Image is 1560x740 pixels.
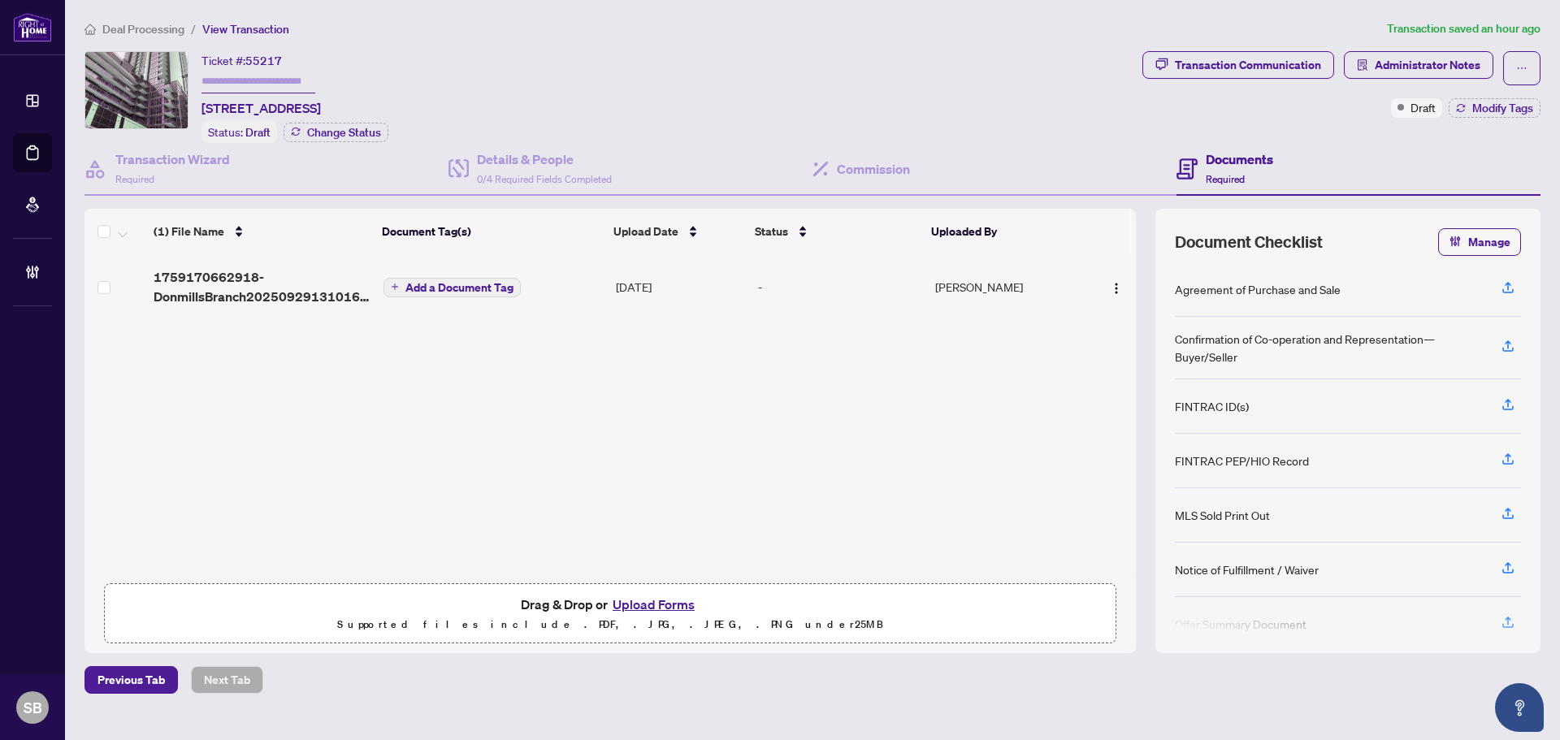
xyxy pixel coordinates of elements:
[102,22,184,37] span: Deal Processing
[147,209,376,254] th: (1) File Name
[477,173,612,185] span: 0/4 Required Fields Completed
[1175,52,1321,78] div: Transaction Communication
[84,24,96,35] span: home
[1495,683,1544,732] button: Open asap
[383,278,521,297] button: Add a Document Tag
[307,127,381,138] span: Change Status
[1103,274,1129,300] button: Logo
[245,54,282,68] span: 55217
[13,12,52,42] img: logo
[115,149,230,169] h4: Transaction Wizard
[1344,51,1493,79] button: Administrator Notes
[1472,102,1533,114] span: Modify Tags
[1387,19,1540,38] article: Transaction saved an hour ago
[201,98,321,118] span: [STREET_ADDRESS]
[391,283,399,291] span: plus
[202,22,289,37] span: View Transaction
[607,209,748,254] th: Upload Date
[201,51,282,70] div: Ticket #:
[1175,560,1319,578] div: Notice of Fulfillment / Waiver
[84,666,178,694] button: Previous Tab
[1438,228,1521,256] button: Manage
[115,615,1106,634] p: Supported files include .PDF, .JPG, .JPEG, .PNG under 25 MB
[191,666,263,694] button: Next Tab
[97,667,165,693] span: Previous Tab
[284,123,388,142] button: Change Status
[1468,229,1510,255] span: Manage
[201,121,277,143] div: Status:
[115,173,154,185] span: Required
[1175,397,1249,415] div: FINTRAC ID(s)
[1175,231,1323,253] span: Document Checklist
[837,159,910,179] h4: Commission
[105,584,1116,644] span: Drag & Drop orUpload FormsSupported files include .PDF, .JPG, .JPEG, .PNG under25MB
[1375,52,1480,78] span: Administrator Notes
[609,254,752,319] td: [DATE]
[1175,280,1341,298] div: Agreement of Purchase and Sale
[375,209,606,254] th: Document Tag(s)
[191,19,196,38] li: /
[1142,51,1334,79] button: Transaction Communication
[154,223,224,240] span: (1) File Name
[925,209,1081,254] th: Uploaded By
[1175,330,1482,366] div: Confirmation of Co-operation and Representation—Buyer/Seller
[1175,506,1270,524] div: MLS Sold Print Out
[383,276,521,297] button: Add a Document Tag
[755,223,788,240] span: Status
[608,594,700,615] button: Upload Forms
[1516,63,1527,74] span: ellipsis
[245,125,271,140] span: Draft
[1357,59,1368,71] span: solution
[1410,98,1436,116] span: Draft
[758,278,923,296] div: -
[1206,173,1245,185] span: Required
[1449,98,1540,118] button: Modify Tags
[748,209,925,254] th: Status
[154,267,370,306] span: 1759170662918-DonmillsBranch20250929131016.pdf
[1175,452,1309,470] div: FINTRAC PEP/HIO Record
[1206,149,1273,169] h4: Documents
[85,52,188,128] img: IMG-E12234184_1.jpg
[1110,282,1123,295] img: Logo
[521,594,700,615] span: Drag & Drop or
[405,282,513,293] span: Add a Document Tag
[24,696,42,719] span: SB
[613,223,678,240] span: Upload Date
[477,149,612,169] h4: Details & People
[929,254,1085,319] td: [PERSON_NAME]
